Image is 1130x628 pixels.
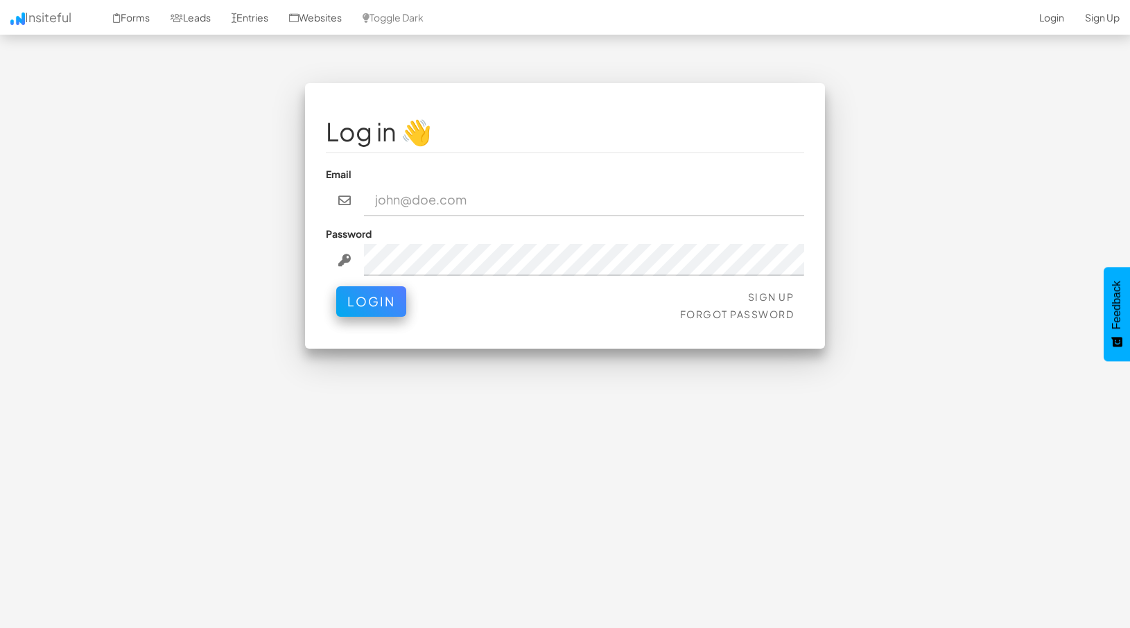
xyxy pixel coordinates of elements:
span: Feedback [1111,281,1123,329]
label: Password [326,227,372,241]
input: john@doe.com [364,184,805,216]
label: Email [326,167,351,181]
h1: Log in 👋 [326,118,804,146]
button: Login [336,286,406,317]
button: Feedback - Show survey [1104,267,1130,361]
img: icon.png [10,12,25,25]
a: Sign Up [748,290,794,303]
a: Forgot Password [680,308,794,320]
